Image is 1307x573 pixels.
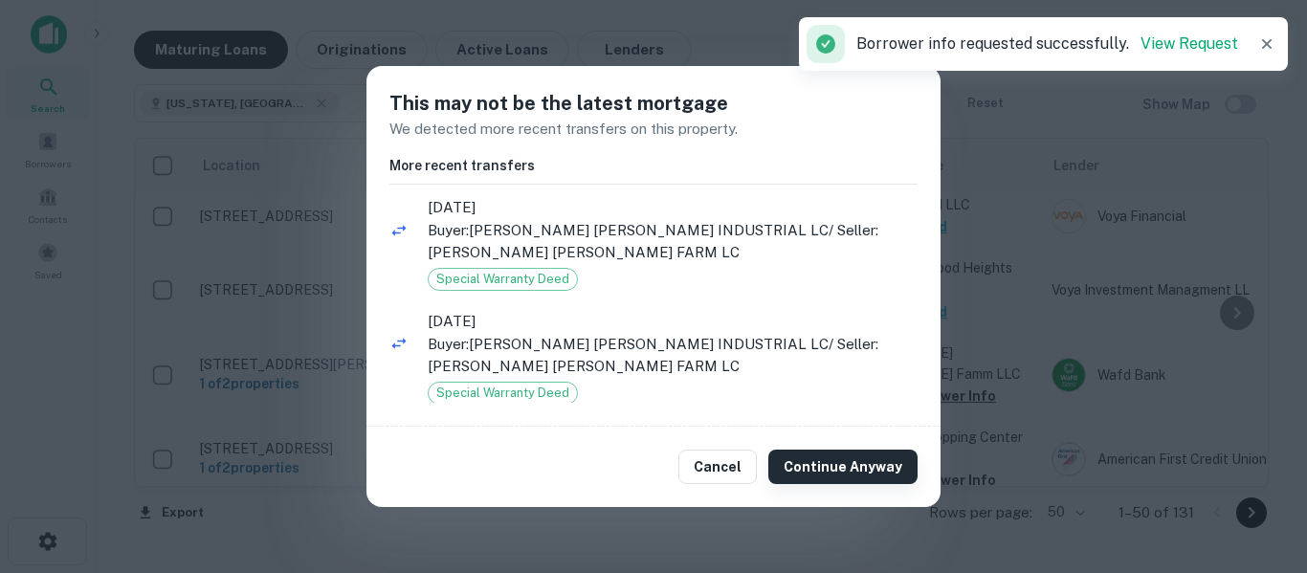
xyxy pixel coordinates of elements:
button: Continue Anyway [768,450,918,484]
span: Special Warranty Deed [429,270,577,289]
span: Special Warranty Deed [429,384,577,403]
p: Borrower info requested successfully. [856,33,1238,55]
span: [DATE] [428,310,918,333]
p: Buyer: [PERSON_NAME] [PERSON_NAME] INDUSTRIAL LC / Seller: [PERSON_NAME] [PERSON_NAME] FARM LC [428,333,918,378]
iframe: Chat Widget [1211,420,1307,512]
h5: This may not be the latest mortgage [389,89,918,118]
p: Buyer: [PERSON_NAME] [PERSON_NAME] INDUSTRIAL LC / Seller: [PERSON_NAME] [PERSON_NAME] FARM LC [428,219,918,264]
button: Cancel [678,450,757,484]
span: [DATE] [428,196,918,219]
a: View Request [1141,34,1238,53]
h6: More recent transfers [389,155,918,176]
div: Special Warranty Deed [428,382,578,405]
div: Special Warranty Deed [428,268,578,291]
p: We detected more recent transfers on this property. [389,118,918,141]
